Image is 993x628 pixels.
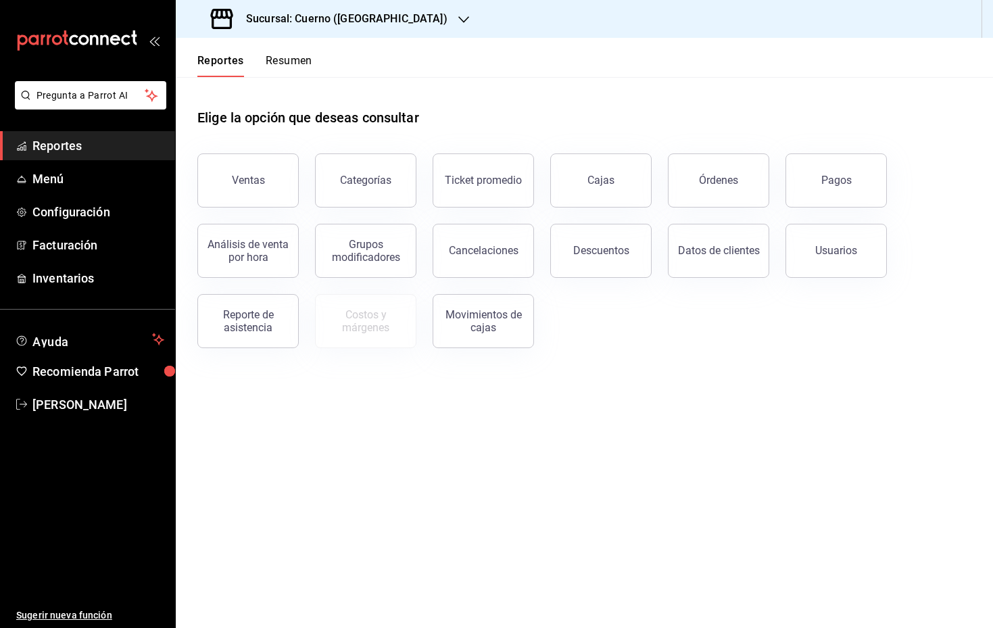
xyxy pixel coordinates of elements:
button: Pregunta a Parrot AI [15,81,166,110]
div: Órdenes [699,174,738,187]
span: Sugerir nueva función [16,608,164,623]
span: [PERSON_NAME] [32,395,164,414]
button: Descuentos [550,224,652,278]
button: Cajas [550,153,652,208]
div: Grupos modificadores [324,238,408,264]
a: Pregunta a Parrot AI [9,98,166,112]
button: Órdenes [668,153,769,208]
button: Resumen [266,54,312,77]
button: open_drawer_menu [149,35,160,46]
span: Recomienda Parrot [32,362,164,381]
button: Cancelaciones [433,224,534,278]
div: Cajas [587,174,614,187]
div: Categorías [340,174,391,187]
button: Reporte de asistencia [197,294,299,348]
span: Configuración [32,203,164,221]
h3: Sucursal: Cuerno ([GEOGRAPHIC_DATA]) [235,11,447,27]
button: Movimientos de cajas [433,294,534,348]
span: Facturación [32,236,164,254]
span: Ayuda [32,331,147,347]
span: Pregunta a Parrot AI [37,89,145,103]
button: Análisis de venta por hora [197,224,299,278]
button: Datos de clientes [668,224,769,278]
button: Grupos modificadores [315,224,416,278]
div: Análisis de venta por hora [206,238,290,264]
span: Menú [32,170,164,188]
div: Movimientos de cajas [441,308,525,334]
button: Ticket promedio [433,153,534,208]
div: Usuarios [815,244,857,257]
button: Ventas [197,153,299,208]
div: Ticket promedio [445,174,522,187]
div: Descuentos [573,244,629,257]
div: Costos y márgenes [324,308,408,334]
button: Reportes [197,54,244,77]
div: Datos de clientes [678,244,760,257]
button: Contrata inventarios para ver este reporte [315,294,416,348]
div: Cancelaciones [449,244,518,257]
button: Categorías [315,153,416,208]
div: Ventas [232,174,265,187]
div: Reporte de asistencia [206,308,290,334]
button: Pagos [785,153,887,208]
span: Inventarios [32,269,164,287]
button: Usuarios [785,224,887,278]
div: Pagos [821,174,852,187]
span: Reportes [32,137,164,155]
div: navigation tabs [197,54,312,77]
h1: Elige la opción que deseas consultar [197,107,419,128]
